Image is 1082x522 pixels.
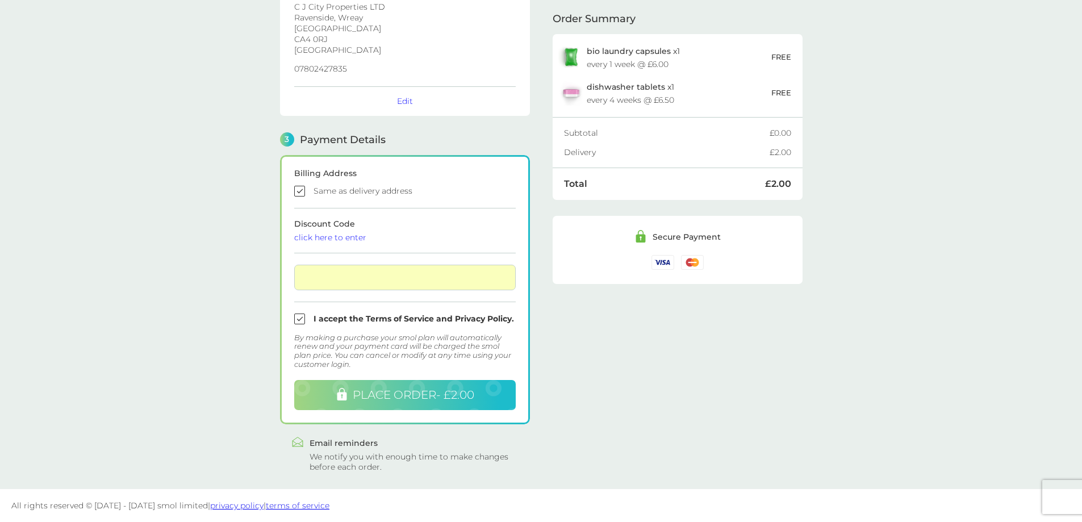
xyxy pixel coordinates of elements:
div: £2.00 [770,148,791,156]
span: Discount Code [294,219,516,241]
p: [GEOGRAPHIC_DATA] [294,46,516,54]
a: privacy policy [210,500,264,511]
img: /assets/icons/cards/visa.svg [651,255,674,269]
div: Billing Address [294,169,516,177]
div: click here to enter [294,233,516,241]
button: Edit [397,96,413,106]
div: every 4 weeks @ £6.50 [587,96,674,104]
a: terms of service [266,500,329,511]
div: £2.00 [765,179,791,189]
p: [GEOGRAPHIC_DATA] [294,24,516,32]
img: /assets/icons/cards/mastercard.svg [681,255,704,269]
iframe: Secure card payment input frame [299,273,511,282]
p: x 1 [587,47,680,56]
p: x 1 [587,82,674,91]
p: Ravenside, Wreay [294,14,516,22]
span: dishwasher tablets [587,82,665,92]
span: bio laundry capsules [587,46,671,56]
p: 07802427835 [294,65,516,73]
div: every 1 week @ £6.00 [587,60,669,68]
div: Email reminders [310,439,519,447]
button: PLACE ORDER- £2.00 [294,380,516,410]
p: C J City Properties LTD [294,3,516,11]
div: We notify you with enough time to make changes before each order. [310,452,519,472]
div: Total [564,179,765,189]
div: Secure Payment [653,233,721,241]
div: By making a purchase your smol plan will automatically renew and your payment card will be charge... [294,333,516,369]
span: Order Summary [553,14,636,24]
p: CA4 0RJ [294,35,516,43]
span: PLACE ORDER - £2.00 [353,388,474,402]
span: 3 [280,132,294,147]
p: FREE [771,51,791,63]
div: £0.00 [770,129,791,137]
div: Delivery [564,148,770,156]
div: Subtotal [564,129,770,137]
p: FREE [771,87,791,99]
span: Payment Details [300,135,386,145]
